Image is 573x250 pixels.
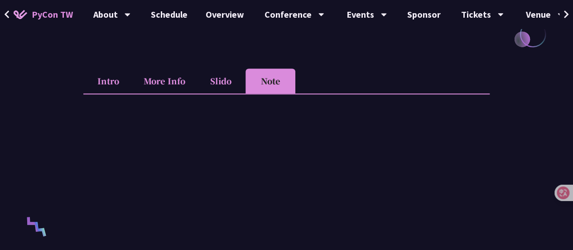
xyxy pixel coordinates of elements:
li: More Info [133,69,196,93]
a: PyCon TW [5,3,82,26]
li: Intro [83,69,133,93]
span: PyCon TW [32,8,73,21]
img: Home icon of PyCon TW 2025 [14,10,27,19]
li: Note [246,69,295,93]
li: Slido [196,69,246,93]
